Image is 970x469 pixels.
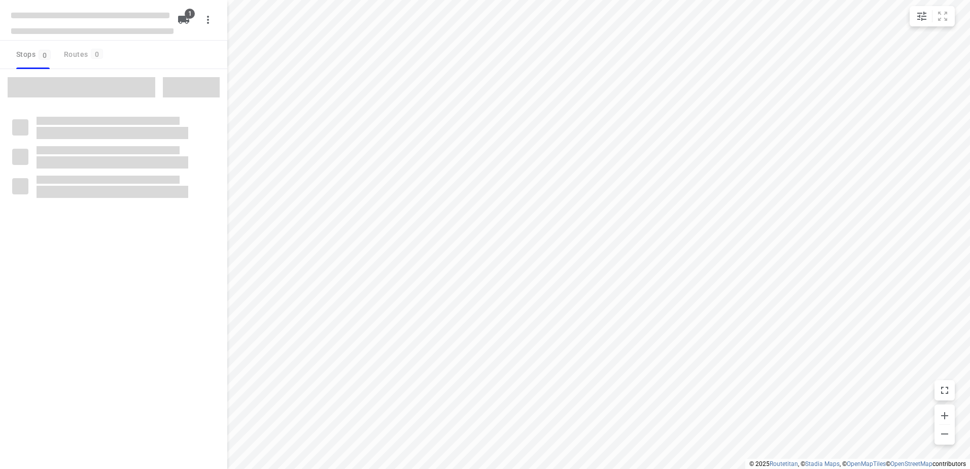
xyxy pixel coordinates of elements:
[770,460,798,467] a: Routetitan
[847,460,886,467] a: OpenMapTiles
[912,6,932,26] button: Map settings
[910,6,955,26] div: small contained button group
[749,460,966,467] li: © 2025 , © , © © contributors
[805,460,840,467] a: Stadia Maps
[890,460,932,467] a: OpenStreetMap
